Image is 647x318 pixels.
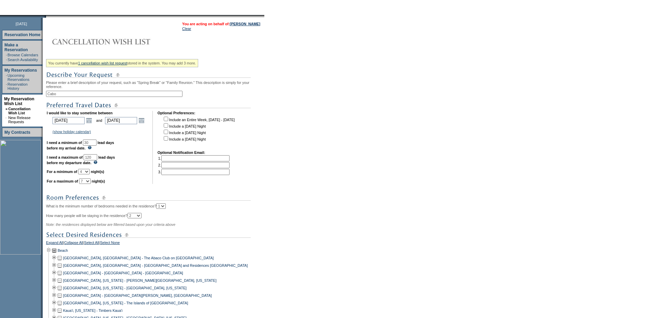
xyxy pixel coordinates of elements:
[63,271,183,275] a: [GEOGRAPHIC_DATA] - [GEOGRAPHIC_DATA] - [GEOGRAPHIC_DATA]
[16,22,27,26] span: [DATE]
[46,222,175,227] span: Note: the residences displayed below are filtered based upon your criteria above
[138,117,145,124] a: Open the calendar popup.
[158,111,195,115] b: Optional Preferences:
[4,43,28,52] a: Make a Reservation
[84,241,99,247] a: Select All
[46,59,198,67] div: You currently have stored in the system. You may add 3 more.
[5,107,8,111] b: »
[85,117,93,124] a: Open the calendar popup.
[6,82,7,90] td: ·
[100,241,120,247] a: Select None
[158,162,230,168] td: 2.
[46,241,63,247] a: Expand All
[63,301,188,305] a: [GEOGRAPHIC_DATA], [US_STATE] - The Islands of [GEOGRAPHIC_DATA]
[46,241,263,247] div: | | |
[6,58,7,62] td: ·
[6,73,7,82] td: ·
[58,248,68,252] a: Beach
[105,117,137,124] input: Date format: M/D/Y. Shortcut keys: [T] for Today. [UP] or [.] for Next Day. [DOWN] or [,] for Pre...
[63,308,122,313] a: Kaua'i, [US_STATE] - Timbers Kaua'i
[182,22,260,26] span: You are acting on behalf of:
[8,53,38,57] a: Browse Calendars
[4,97,34,106] a: My Reservation Wish List
[8,82,28,90] a: Reservation History
[4,68,37,73] a: My Reservations
[53,130,91,134] a: (show holiday calendar)
[47,111,113,115] b: I would like to stay sometime between
[63,293,212,298] a: [GEOGRAPHIC_DATA] - [GEOGRAPHIC_DATA][PERSON_NAME], [GEOGRAPHIC_DATA]
[91,170,104,174] b: night(s)
[63,286,187,290] a: [GEOGRAPHIC_DATA], [US_STATE] - [GEOGRAPHIC_DATA], [US_STATE]
[158,169,230,175] td: 3.
[64,241,83,247] a: Collapse All
[95,116,103,125] td: and
[46,15,47,18] img: blank.gif
[8,107,30,115] a: Cancellation Wish List
[182,27,191,31] a: Clear
[93,160,98,164] img: questionMark_lightBlue.gif
[44,15,46,18] img: promoShadowLeftCorner.gif
[47,179,78,183] b: For a maximum of
[47,141,114,150] b: lead days before my arrival date.
[162,116,235,146] td: Include an Entire Week, [DATE] - [DATE] Include a [DATE] Night Include a [DATE] Night Include a [...
[5,116,8,124] td: ·
[8,58,38,62] a: Search Availability
[47,155,115,165] b: lead days before my departure date.
[8,73,29,82] a: Upcoming Reservations
[63,256,214,260] a: [GEOGRAPHIC_DATA], [GEOGRAPHIC_DATA] - The Abaco Club on [GEOGRAPHIC_DATA]
[4,32,40,37] a: Reservation Home
[158,150,205,155] b: Optional Notification Email:
[46,193,251,202] img: subTtlRoomPreferences.gif
[46,35,182,48] img: Cancellation Wish List
[63,278,217,283] a: [GEOGRAPHIC_DATA], [US_STATE] - [PERSON_NAME][GEOGRAPHIC_DATA], [US_STATE]
[47,141,82,145] b: I need a minimum of
[47,170,77,174] b: For a minimum of
[78,61,127,65] a: 1 cancellation wish list request
[92,179,105,183] b: night(s)
[53,117,85,124] input: Date format: M/D/Y. Shortcut keys: [T] for Today. [UP] or [.] for Next Day. [DOWN] or [,] for Pre...
[4,130,30,135] a: My Contracts
[63,263,248,268] a: [GEOGRAPHIC_DATA], [GEOGRAPHIC_DATA] - [GEOGRAPHIC_DATA] and Residences [GEOGRAPHIC_DATA]
[230,22,260,26] a: [PERSON_NAME]
[158,155,230,161] td: 1.
[8,116,30,124] a: New Release Requests
[88,146,92,149] img: questionMark_lightBlue.gif
[47,155,83,159] b: I need a maximum of
[6,53,7,57] td: ·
